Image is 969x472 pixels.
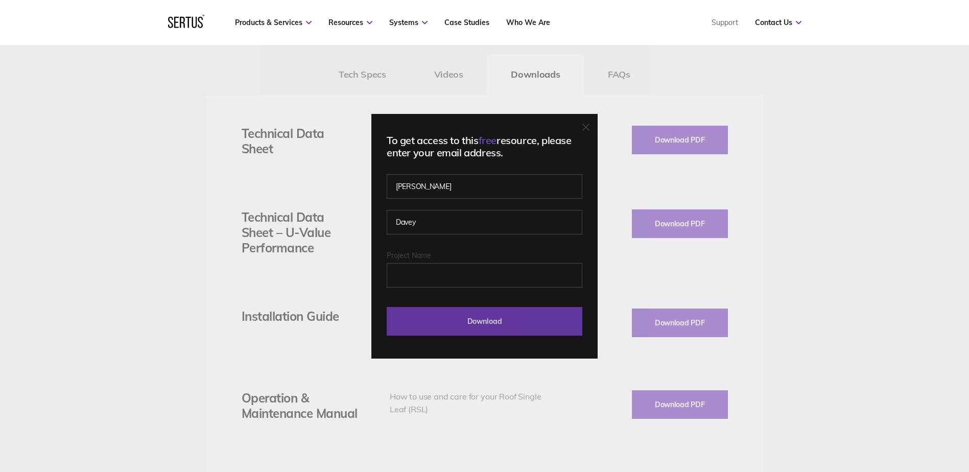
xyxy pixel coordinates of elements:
[235,18,312,27] a: Products & Services
[387,307,582,336] input: Download
[444,18,489,27] a: Case Studies
[387,251,431,260] span: Project Name
[387,134,582,159] div: To get access to this resource, please enter your email address.
[712,18,738,27] a: Support
[387,210,582,234] input: Last name*
[479,134,497,147] span: free
[755,18,801,27] a: Contact Us
[389,18,428,27] a: Systems
[387,174,582,199] input: First name*
[785,353,969,472] iframe: Chat Widget
[506,18,550,27] a: Who We Are
[328,18,372,27] a: Resources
